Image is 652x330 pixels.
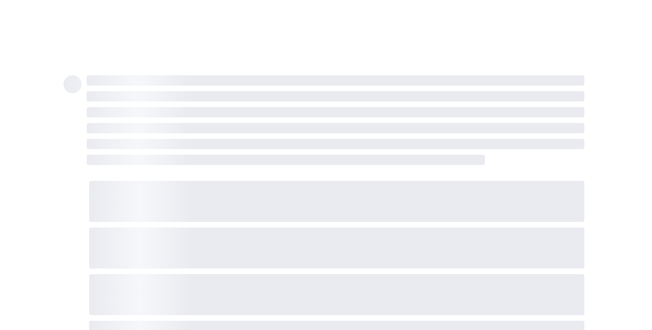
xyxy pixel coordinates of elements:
[87,123,584,133] span: ‌
[87,107,584,117] span: ‌
[89,274,584,315] span: ‌
[87,155,485,165] span: ‌
[64,75,81,93] span: ‌
[87,139,584,149] span: ‌
[87,91,584,101] span: ‌
[89,181,584,222] span: ‌
[89,228,584,269] span: ‌
[87,75,584,86] span: ‌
